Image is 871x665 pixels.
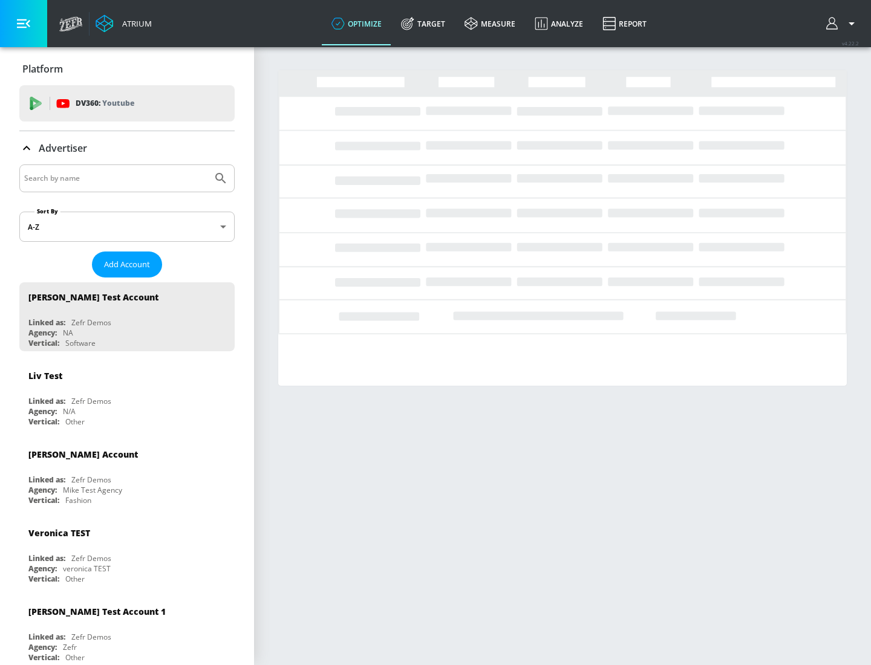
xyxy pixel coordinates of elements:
[24,170,207,186] input: Search by name
[28,632,65,642] div: Linked as:
[65,495,91,505] div: Fashion
[28,574,59,584] div: Vertical:
[525,2,593,45] a: Analyze
[28,338,59,348] div: Vertical:
[28,417,59,427] div: Vertical:
[455,2,525,45] a: measure
[65,338,96,348] div: Software
[71,632,111,642] div: Zefr Demos
[28,652,59,663] div: Vertical:
[65,652,85,663] div: Other
[28,291,158,303] div: [PERSON_NAME] Test Account
[22,62,63,76] p: Platform
[28,606,166,617] div: [PERSON_NAME] Test Account 1
[28,495,59,505] div: Vertical:
[19,361,235,430] div: Liv TestLinked as:Zefr DemosAgency:N/AVertical:Other
[19,131,235,165] div: Advertiser
[71,317,111,328] div: Zefr Demos
[28,317,65,328] div: Linked as:
[19,52,235,86] div: Platform
[71,396,111,406] div: Zefr Demos
[842,40,859,47] span: v 4.22.2
[102,97,134,109] p: Youtube
[96,15,152,33] a: Atrium
[28,370,62,381] div: Liv Test
[28,642,57,652] div: Agency:
[19,85,235,122] div: DV360: Youtube
[19,440,235,508] div: [PERSON_NAME] AccountLinked as:Zefr DemosAgency:Mike Test AgencyVertical:Fashion
[19,282,235,351] div: [PERSON_NAME] Test AccountLinked as:Zefr DemosAgency:NAVertical:Software
[28,328,57,338] div: Agency:
[28,527,90,539] div: Veronica TEST
[117,18,152,29] div: Atrium
[391,2,455,45] a: Target
[63,328,73,338] div: NA
[28,553,65,563] div: Linked as:
[28,396,65,406] div: Linked as:
[28,475,65,485] div: Linked as:
[19,518,235,587] div: Veronica TESTLinked as:Zefr DemosAgency:veronica TESTVertical:Other
[19,212,235,242] div: A-Z
[63,406,76,417] div: N/A
[63,563,111,574] div: veronica TEST
[593,2,656,45] a: Report
[28,449,138,460] div: [PERSON_NAME] Account
[71,475,111,485] div: Zefr Demos
[104,258,150,271] span: Add Account
[39,141,87,155] p: Advertiser
[76,97,134,110] p: DV360:
[28,406,57,417] div: Agency:
[63,642,77,652] div: Zefr
[63,485,122,495] div: Mike Test Agency
[28,485,57,495] div: Agency:
[322,2,391,45] a: optimize
[71,553,111,563] div: Zefr Demos
[28,563,57,574] div: Agency:
[34,207,60,215] label: Sort By
[65,417,85,427] div: Other
[65,574,85,584] div: Other
[92,251,162,277] button: Add Account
